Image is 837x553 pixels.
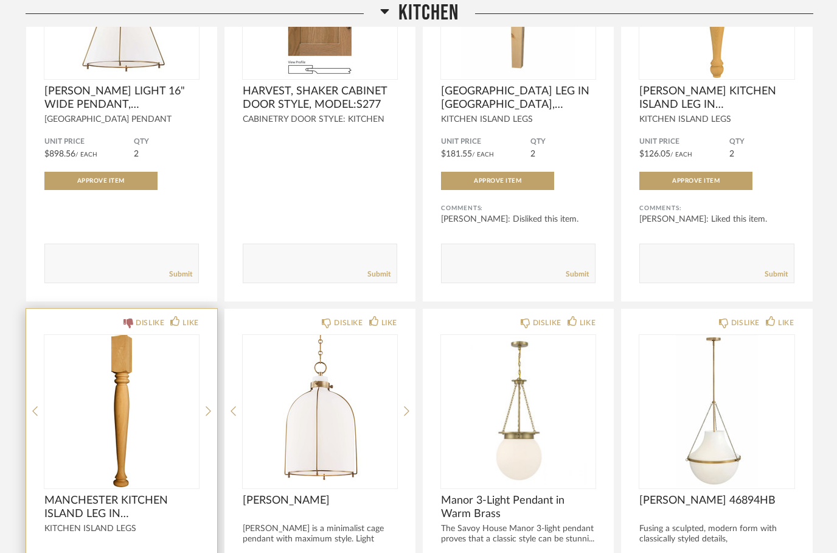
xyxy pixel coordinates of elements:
img: undefined [243,335,397,487]
span: HARVEST, SHAKER CABINET DOOR STYLE, MODEL:S277 [243,85,397,111]
a: Submit [566,269,589,280]
div: [PERSON_NAME]: Disliked this item. [441,213,596,225]
span: / Each [670,152,692,158]
span: Unit Price [639,137,729,147]
div: DISLIKE [731,317,760,329]
div: LIKE [580,317,596,329]
div: KITCHEN ISLAND LEGS [44,524,199,534]
span: Unit Price [441,137,530,147]
span: QTY [530,137,596,147]
button: Approve Item [639,172,752,190]
div: Comments: [441,202,596,214]
img: undefined [639,335,794,487]
a: Submit [367,269,391,280]
span: QTY [134,137,199,147]
span: [PERSON_NAME] 46894HB [639,494,794,507]
span: Approve Item [474,178,521,184]
div: KITCHEN ISLAND LEGS [639,114,794,125]
span: MANCHESTER KITCHEN ISLAND LEG IN [GEOGRAPHIC_DATA], MODEL:1444 [44,494,199,521]
span: [GEOGRAPHIC_DATA] LEG IN [GEOGRAPHIC_DATA], MODEL:2474 [441,85,596,111]
span: [PERSON_NAME] [243,494,397,507]
span: QTY [729,137,794,147]
a: Submit [169,269,192,280]
span: / Each [472,152,494,158]
span: [PERSON_NAME] LIGHT 16" WIDE PENDANT, MODEL:7316-AGB [44,85,199,111]
div: Comments: [639,202,794,214]
span: Unit Price [44,137,134,147]
div: KITCHEN ISLAND LEGS [441,114,596,125]
div: DISLIKE [136,317,164,329]
span: 2 [134,150,139,158]
span: Manor 3-Light Pendant in Warm Brass [441,494,596,521]
span: Approve Item [672,178,720,184]
div: LIKE [182,317,198,329]
a: Submit [765,269,788,280]
div: LIKE [381,317,397,329]
span: $181.55 [441,150,472,158]
div: LIKE [778,317,794,329]
div: [GEOGRAPHIC_DATA] PENDANT [44,114,199,125]
span: [PERSON_NAME] KITCHEN ISLAND LEG IN [GEOGRAPHIC_DATA], MODEL:2414 [639,85,794,111]
span: $898.56 [44,150,75,158]
span: $126.05 [639,150,670,158]
div: [PERSON_NAME]: Liked this item. [639,213,794,225]
span: / Each [75,152,97,158]
button: Approve Item [441,172,554,190]
div: CABINETRY DOOR STYLE: KITCHEN [243,114,397,125]
span: 2 [530,150,535,158]
img: undefined [44,335,199,487]
span: Approve Item [77,178,125,184]
div: The Savoy House Manor 3-light pendant proves that a classic style can be stunni... [441,524,596,544]
div: DISLIKE [334,317,363,329]
img: undefined [441,335,596,487]
button: Approve Item [44,172,158,190]
div: DISLIKE [533,317,561,329]
span: 2 [729,150,734,158]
